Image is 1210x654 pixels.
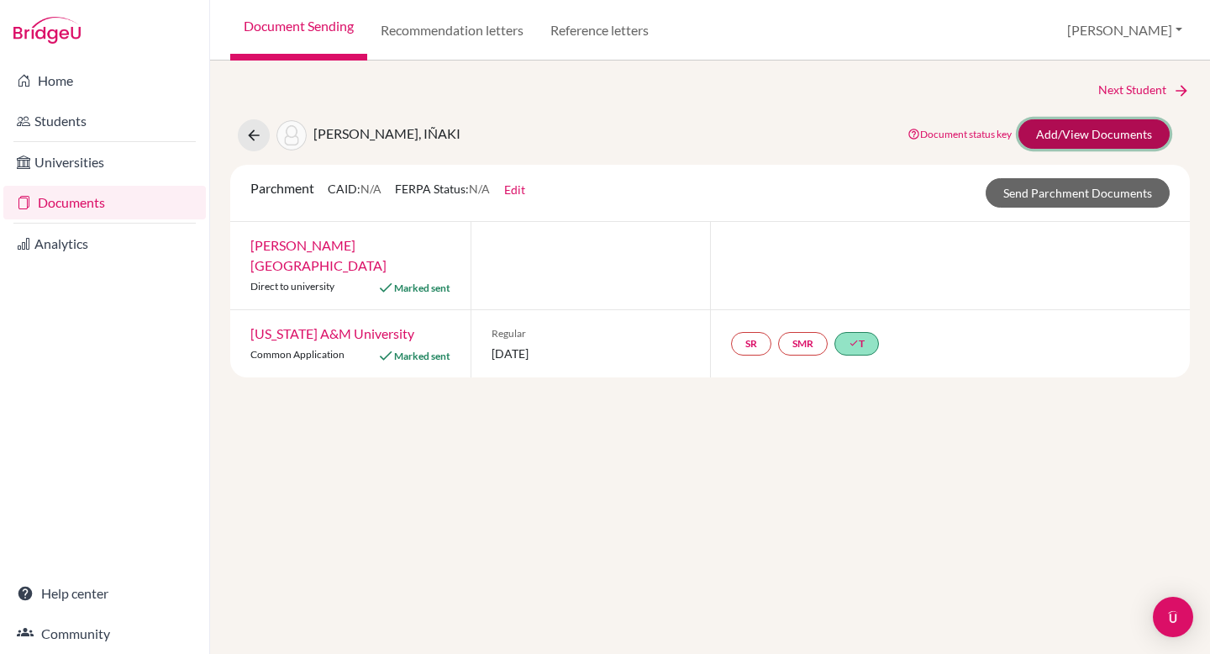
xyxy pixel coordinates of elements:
span: Marked sent [394,350,450,362]
a: [US_STATE] A&M University [250,325,414,341]
span: Regular [492,326,691,341]
a: SMR [778,332,828,356]
img: Bridge-U [13,17,81,44]
a: doneT [834,332,879,356]
span: Direct to university [250,280,334,293]
span: CAID: [328,182,381,196]
span: [PERSON_NAME], IÑAKI [313,125,460,141]
i: done [849,338,859,348]
a: [PERSON_NAME][GEOGRAPHIC_DATA] [250,237,387,273]
span: [DATE] [492,345,691,362]
a: Students [3,104,206,138]
span: Common Application [250,348,345,361]
div: Open Intercom Messenger [1153,597,1193,637]
span: N/A [360,182,381,196]
a: Next Student [1098,81,1190,99]
button: Edit [503,180,526,199]
span: Parchment [250,180,314,196]
a: Document status key [907,128,1012,140]
a: Community [3,617,206,651]
a: Help center [3,577,206,610]
a: Send Parchment Documents [986,178,1170,208]
a: Analytics [3,227,206,261]
a: SR [731,332,771,356]
span: N/A [469,182,490,196]
button: [PERSON_NAME] [1060,14,1190,46]
span: Marked sent [394,282,450,294]
a: Add/View Documents [1018,119,1170,149]
span: FERPA Status: [395,182,490,196]
a: Home [3,64,206,98]
a: Universities [3,145,206,179]
a: Documents [3,186,206,219]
